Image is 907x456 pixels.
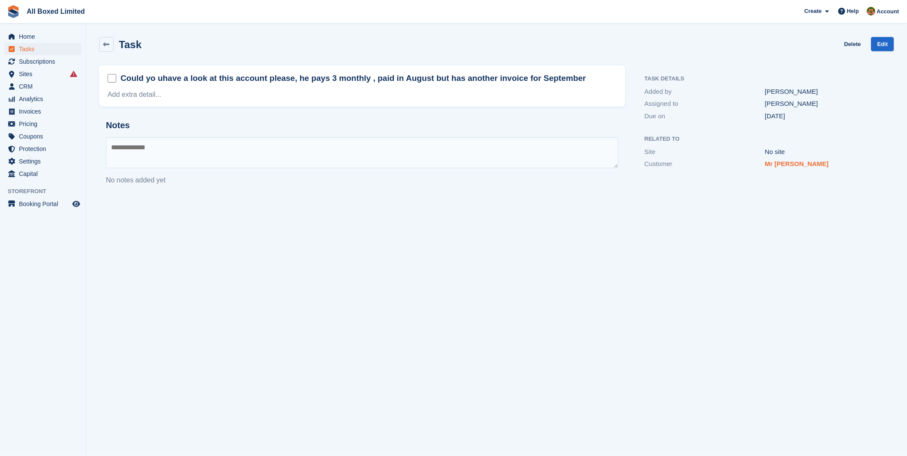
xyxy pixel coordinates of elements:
span: CRM [19,80,71,92]
span: Coupons [19,130,71,142]
div: Added by [644,87,765,97]
span: Booking Portal [19,198,71,210]
h2: Notes [106,120,619,130]
a: Preview store [71,199,81,209]
span: Protection [19,143,71,155]
span: Pricing [19,118,71,130]
span: Capital [19,168,71,180]
a: menu [4,93,81,105]
div: [DATE] [765,111,885,121]
a: Add extra detail... [108,91,161,98]
div: [PERSON_NAME] [765,87,885,97]
a: All Boxed Limited [23,4,88,18]
a: menu [4,155,81,167]
span: Create [805,7,822,15]
a: menu [4,130,81,142]
a: menu [4,31,81,43]
a: menu [4,198,81,210]
span: Tasks [19,43,71,55]
img: stora-icon-8386f47178a22dfd0bd8f6a31ec36ba5ce8667c1dd55bd0f319d3a0aa187defe.svg [7,5,20,18]
h2: Related to [644,136,885,142]
span: Sites [19,68,71,80]
span: Settings [19,155,71,167]
span: Account [877,7,899,16]
h2: Could yo uhave a look at this account please, he pays 3 monthly , paid in August but has another ... [121,73,586,84]
a: menu [4,143,81,155]
div: Due on [644,111,765,121]
a: menu [4,118,81,130]
span: Analytics [19,93,71,105]
a: menu [4,55,81,68]
a: Delete [844,37,861,51]
a: menu [4,68,81,80]
span: Help [847,7,859,15]
a: menu [4,80,81,92]
span: Subscriptions [19,55,71,68]
div: No site [765,147,885,157]
div: Site [644,147,765,157]
a: menu [4,43,81,55]
h2: Task Details [644,76,885,82]
img: Sharon Hawkins [867,7,876,15]
a: Edit [871,37,894,51]
span: No notes added yet [106,176,166,184]
div: Customer [644,159,765,169]
div: Assigned to [644,99,765,109]
i: Smart entry sync failures have occurred [70,71,77,77]
h2: Task [119,39,142,50]
a: menu [4,105,81,117]
a: menu [4,168,81,180]
span: Storefront [8,187,86,196]
a: Mr [PERSON_NAME] [765,160,829,167]
span: Invoices [19,105,71,117]
span: Home [19,31,71,43]
div: [PERSON_NAME] [765,99,885,109]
